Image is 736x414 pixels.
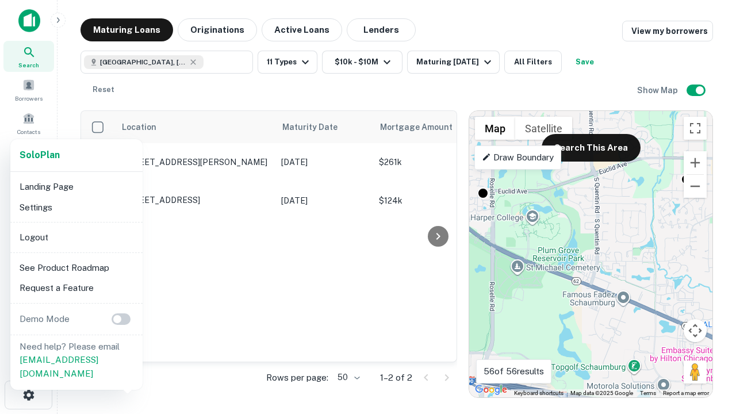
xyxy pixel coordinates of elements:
[15,177,138,197] li: Landing Page
[15,312,74,326] p: Demo Mode
[20,340,133,381] p: Need help? Please email
[20,355,98,378] a: [EMAIL_ADDRESS][DOMAIN_NAME]
[20,148,60,162] a: SoloPlan
[20,149,60,160] strong: Solo Plan
[678,322,736,377] iframe: Chat Widget
[15,197,138,218] li: Settings
[15,258,138,278] li: See Product Roadmap
[15,227,138,248] li: Logout
[15,278,138,298] li: Request a Feature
